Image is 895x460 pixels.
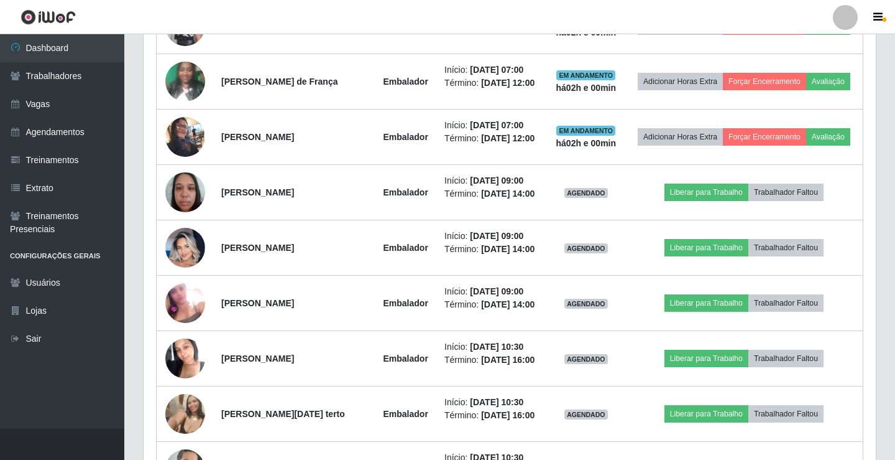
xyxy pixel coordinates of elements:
[481,244,535,254] time: [DATE] 14:00
[444,354,539,367] li: Término:
[221,187,294,197] strong: [PERSON_NAME]
[165,116,205,157] img: 1733355849798.jpeg
[444,77,539,90] li: Término:
[221,354,294,364] strong: [PERSON_NAME]
[664,405,748,423] button: Liberar para Trabalho
[481,78,535,88] time: [DATE] 12:00
[165,55,205,108] img: 1713098995975.jpeg
[383,354,428,364] strong: Embalador
[444,230,539,243] li: Início:
[564,188,608,198] span: AGENDADO
[664,239,748,256] button: Liberar para Trabalho
[470,397,523,407] time: [DATE] 10:30
[470,65,523,75] time: [DATE] 07:00
[481,410,535,420] time: [DATE] 16:00
[221,132,294,142] strong: [PERSON_NAME]
[221,409,345,419] strong: [PERSON_NAME][DATE] terto
[444,63,539,77] li: Início:
[165,332,205,385] img: 1754158963316.jpeg
[806,128,850,146] button: Avaliação
[556,70,615,80] span: EM ANDAMENTO
[383,298,428,308] strong: Embalador
[221,243,294,253] strong: [PERSON_NAME]
[664,294,748,312] button: Liberar para Trabalho
[723,128,806,146] button: Forçar Encerramento
[748,350,824,367] button: Trabalhador Faltou
[748,239,824,256] button: Trabalhador Faltou
[444,132,539,145] li: Término:
[444,396,539,409] li: Início:
[664,184,748,201] button: Liberar para Trabalho
[470,286,523,296] time: [DATE] 09:00
[564,354,608,364] span: AGENDADO
[481,355,535,365] time: [DATE] 16:00
[556,138,617,148] strong: há 02 h e 00 min
[556,126,615,136] span: EM ANDAMENTO
[383,132,428,142] strong: Embalador
[444,187,539,200] li: Término:
[383,187,428,197] strong: Embalador
[221,77,337,87] strong: [PERSON_NAME] de França
[383,409,428,419] strong: Embalador
[481,133,535,143] time: [DATE] 12:00
[165,387,205,440] img: 1725053831391.jpeg
[383,243,428,253] strong: Embalador
[748,184,824,201] button: Trabalhador Faltou
[444,285,539,298] li: Início:
[444,409,539,422] li: Término:
[564,299,608,309] span: AGENDADO
[723,73,806,90] button: Forçar Encerramento
[481,299,535,309] time: [DATE] 14:00
[444,243,539,256] li: Término:
[21,9,76,25] img: CoreUI Logo
[383,77,428,87] strong: Embalador
[748,405,824,423] button: Trabalhador Faltou
[638,73,723,90] button: Adicionar Horas Extra
[556,83,617,93] strong: há 02 h e 00 min
[444,119,539,132] li: Início:
[165,212,205,283] img: 1743187516364.jpeg
[470,176,523,185] time: [DATE] 09:00
[221,298,294,308] strong: [PERSON_NAME]
[444,340,539,354] li: Início:
[470,342,523,352] time: [DATE] 10:30
[444,174,539,187] li: Início:
[638,128,723,146] button: Adicionar Horas Extra
[470,120,523,130] time: [DATE] 07:00
[564,243,608,253] span: AGENDADO
[806,73,850,90] button: Avaliação
[481,189,535,199] time: [DATE] 14:00
[165,166,205,218] img: 1740415667017.jpeg
[444,298,539,311] li: Término:
[564,410,608,420] span: AGENDADO
[470,231,523,241] time: [DATE] 09:00
[165,283,205,323] img: 1741797544182.jpeg
[664,350,748,367] button: Liberar para Trabalho
[748,294,824,312] button: Trabalhador Faltou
